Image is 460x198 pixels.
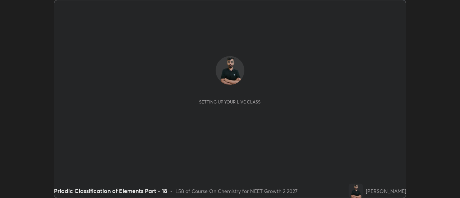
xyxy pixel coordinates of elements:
[170,187,172,195] div: •
[216,56,244,85] img: 389f4bdc53ec4d96b1e1bd1f524e2cc9.png
[349,184,363,198] img: 389f4bdc53ec4d96b1e1bd1f524e2cc9.png
[366,187,406,195] div: [PERSON_NAME]
[54,187,167,195] div: Priodic Classification of Elements Part - 18
[199,99,261,105] div: Setting up your live class
[175,187,298,195] div: L58 of Course On Chemistry for NEET Growth 2 2027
